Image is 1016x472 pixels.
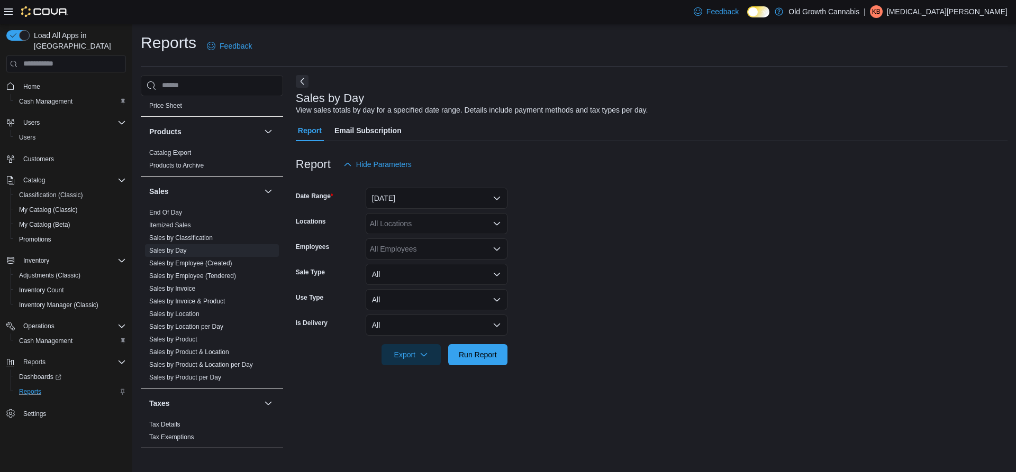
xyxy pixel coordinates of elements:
button: Promotions [11,232,130,247]
span: Classification (Classic) [15,189,126,201]
span: Sales by Location [149,310,199,318]
button: All [366,264,507,285]
a: Feedback [690,1,743,22]
span: Home [23,82,40,91]
h3: Report [296,158,331,171]
span: Itemized Sales [149,221,191,229]
span: Price Sheet [149,101,182,110]
span: Run Report [459,349,497,360]
button: Open list of options [493,245,501,253]
button: Adjustments (Classic) [11,268,130,283]
button: Reports [11,384,130,399]
span: Dashboards [19,373,61,381]
button: My Catalog (Classic) [11,202,130,217]
span: Inventory [23,256,49,265]
h3: Products [149,126,182,137]
button: All [366,314,507,336]
a: Inventory Count [15,284,68,297]
span: Sales by Product per Day [149,373,221,382]
a: Tax Details [149,421,180,428]
span: Sales by Product & Location [149,348,229,356]
span: Catalog Export [149,149,191,157]
a: My Catalog (Classic) [15,203,82,216]
a: Sales by Product [149,336,197,343]
button: Hide Parameters [339,154,416,175]
span: Catalog [23,176,45,184]
a: My Catalog (Beta) [15,218,75,231]
a: Dashboards [11,369,130,384]
span: Cash Management [15,335,126,347]
span: My Catalog (Classic) [19,206,78,214]
a: Promotions [15,233,56,246]
a: Customers [19,153,58,165]
a: Sales by Location per Day [149,323,223,330]
h1: Reports [141,32,196,53]
span: Operations [23,322,55,330]
button: Operations [2,319,130,334]
span: Adjustments (Classic) [19,271,80,280]
a: Adjustments (Classic) [15,269,85,282]
p: Old Growth Cannabis [788,5,859,18]
h3: Taxes [149,398,170,409]
span: Tax Exemptions [149,433,194,441]
button: Taxes [262,397,275,410]
button: Home [2,79,130,94]
span: Operations [19,320,126,332]
span: Inventory Count [19,286,64,294]
button: My Catalog (Beta) [11,217,130,232]
span: Cash Management [19,97,72,106]
div: Sales [141,206,283,388]
a: Sales by Employee (Tendered) [149,272,236,280]
span: My Catalog (Beta) [15,218,126,231]
h3: Sales [149,186,169,197]
p: | [864,5,866,18]
button: Users [11,130,130,145]
span: Adjustments (Classic) [15,269,126,282]
span: Inventory Count [15,284,126,297]
a: Classification (Classic) [15,189,87,201]
span: Settings [19,406,126,420]
span: Sales by Product [149,335,197,344]
a: Itemized Sales [149,221,191,229]
span: Export [388,344,434,365]
span: Users [19,116,126,129]
span: Cash Management [19,337,72,345]
span: Cash Management [15,95,126,108]
label: Use Type [296,293,323,302]
span: Reports [15,385,126,398]
button: Taxes [149,398,260,409]
a: End Of Day [149,209,182,216]
span: Users [19,133,35,142]
div: View sales totals by day for a specified date range. Details include payment methods and tax type... [296,105,648,116]
label: Locations [296,217,326,226]
span: Sales by Day [149,246,187,255]
a: Sales by Location [149,310,199,318]
span: Catalog [19,174,126,187]
span: Users [23,118,40,127]
button: Users [2,115,130,130]
span: Tax Details [149,420,180,429]
a: Sales by Classification [149,234,213,242]
span: Promotions [19,235,51,244]
span: End Of Day [149,208,182,217]
span: Sales by Employee (Created) [149,259,232,267]
img: Cova [21,6,68,17]
span: Inventory Manager (Classic) [15,299,126,311]
span: Inventory [19,254,126,267]
a: Tax Exemptions [149,433,194,441]
button: Settings [2,405,130,421]
span: Sales by Invoice [149,284,195,293]
button: Next [296,75,309,88]
span: Reports [19,387,41,396]
span: Customers [23,155,54,163]
span: Promotions [15,233,126,246]
button: Cash Management [11,334,130,348]
div: Kyra Ball [870,5,883,18]
label: Date Range [296,192,333,200]
button: Catalog [19,174,49,187]
span: Users [15,131,126,144]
